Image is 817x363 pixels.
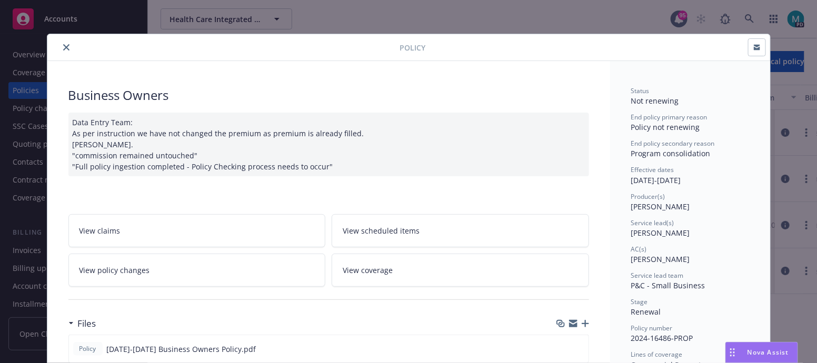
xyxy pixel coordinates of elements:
div: Drag to move [726,342,739,362]
button: download file [558,344,566,355]
span: Service lead(s) [631,218,674,227]
span: P&C - Small Business [631,280,705,290]
a: View coverage [332,254,589,287]
span: View policy changes [79,265,150,276]
span: Service lead team [631,271,684,280]
span: 2024-16486-PROP [631,333,693,343]
span: Renewal [631,307,661,317]
div: Data Entry Team: As per instruction we have not changed the premium as premium is already filled.... [68,113,589,176]
span: Nova Assist [748,348,789,357]
div: Business Owners [68,86,589,104]
button: preview file [575,344,584,355]
span: Policy not renewing [631,122,700,132]
a: View claims [68,214,326,247]
span: [PERSON_NAME] [631,201,690,211]
div: [DATE] - [DATE] [631,165,749,185]
span: Lines of coverage [631,350,683,359]
span: Program consolidation [631,148,711,158]
span: End policy secondary reason [631,139,715,148]
span: [PERSON_NAME] [631,254,690,264]
span: AC(s) [631,245,647,254]
span: [DATE]-[DATE] Business Owners Policy.pdf [107,344,256,355]
span: View scheduled items [343,225,420,236]
div: Files [68,317,96,330]
span: End policy primary reason [631,113,708,122]
button: close [60,41,73,54]
span: Policy [400,42,426,53]
a: View scheduled items [332,214,589,247]
span: Policy [77,344,98,354]
span: Policy number [631,324,673,332]
span: Status [631,86,650,95]
span: Not renewing [631,96,679,106]
a: View policy changes [68,254,326,287]
h3: Files [78,317,96,330]
span: View coverage [343,265,393,276]
span: [PERSON_NAME] [631,228,690,238]
span: View claims [79,225,121,236]
button: Nova Assist [725,342,798,363]
span: Stage [631,297,648,306]
span: Effective dates [631,165,674,174]
span: Producer(s) [631,192,665,201]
